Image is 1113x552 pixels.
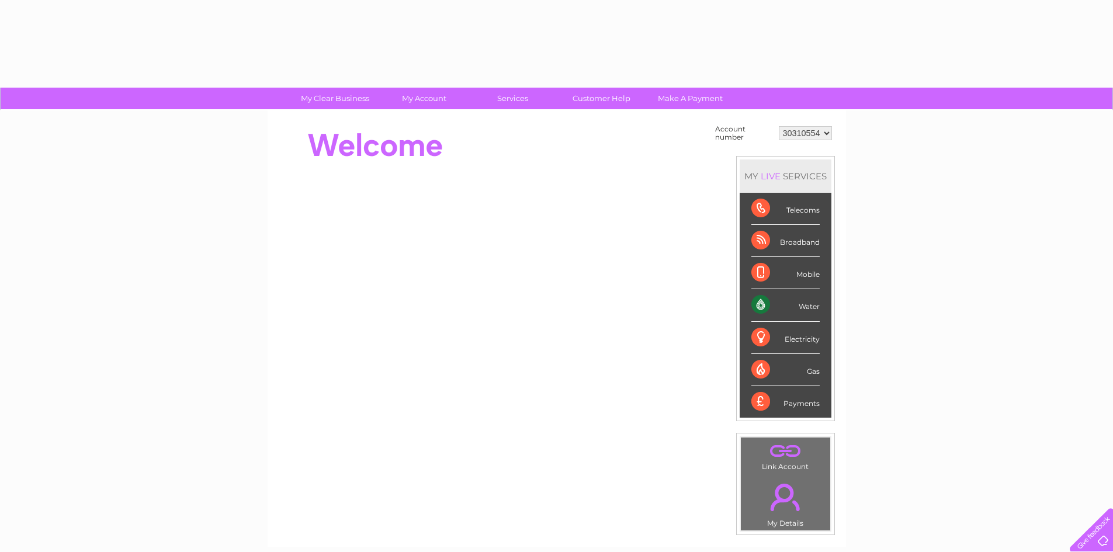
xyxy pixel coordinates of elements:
a: . [744,440,827,461]
div: Payments [751,386,820,418]
td: My Details [740,474,831,531]
div: Broadband [751,225,820,257]
a: My Clear Business [287,88,383,109]
a: Services [464,88,561,109]
div: MY SERVICES [740,159,831,193]
a: My Account [376,88,472,109]
div: Telecoms [751,193,820,225]
td: Link Account [740,437,831,474]
td: Account number [712,122,776,144]
div: Mobile [751,257,820,289]
div: LIVE [758,171,783,182]
a: . [744,477,827,518]
a: Make A Payment [642,88,738,109]
div: Gas [751,354,820,386]
a: Customer Help [553,88,650,109]
div: Water [751,289,820,321]
div: Electricity [751,322,820,354]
